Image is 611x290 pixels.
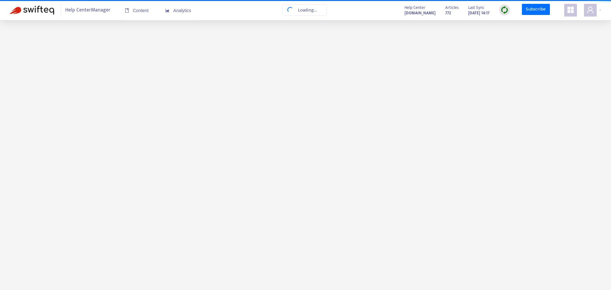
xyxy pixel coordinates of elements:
[165,8,170,13] span: area-chart
[125,8,149,13] span: Content
[567,6,574,14] span: appstore
[468,10,489,17] strong: [DATE] 14:17
[468,4,484,11] span: Last Sync
[404,4,425,11] span: Help Center
[165,8,191,13] span: Analytics
[501,6,509,14] img: sync.dc5367851b00ba804db3.png
[125,8,129,13] span: book
[522,4,550,15] a: Subscribe
[586,6,594,14] span: user
[404,9,436,17] a: [DOMAIN_NAME]
[445,4,459,11] span: Articles
[445,10,451,17] strong: 772
[404,10,436,17] strong: [DOMAIN_NAME]
[65,4,110,16] span: Help Center Manager
[10,6,54,15] img: Swifteq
